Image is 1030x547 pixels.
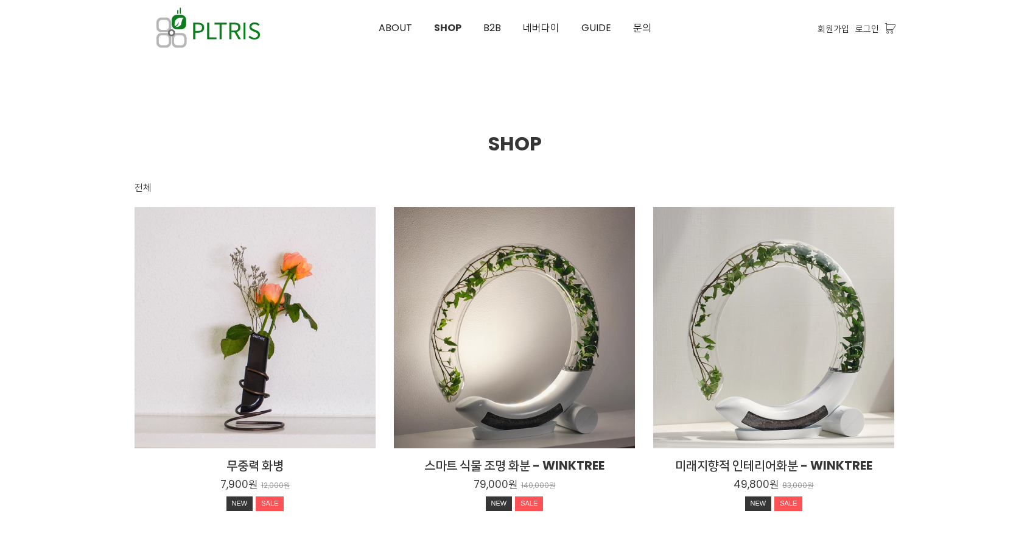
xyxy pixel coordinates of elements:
a: B2B [472,1,512,55]
a: 회원가입 [818,22,849,35]
p: 49,800원 [734,478,779,491]
div: NEW [486,496,513,511]
span: SHOP [434,21,461,35]
div: SALE [515,496,543,511]
a: SHOP [423,1,472,55]
a: ABOUT [368,1,423,55]
div: SALE [774,496,802,511]
span: 문의 [633,21,651,35]
span: B2B [483,21,501,35]
a: 무중력 화병 7,900원 12,000원 NEWSALE [135,457,376,514]
div: NEW [745,496,772,511]
p: 83,000원 [782,481,814,490]
a: 네버다이 [512,1,570,55]
span: GUIDE [581,21,611,35]
span: 네버다이 [523,21,559,35]
div: 전체 [135,180,152,195]
h2: 스마트 식물 조명 화분 - WINKTREE [394,457,635,474]
a: 스마트 식물 조명 화분 - WINKTREE 79,000원 140,000원 NEWSALE [394,457,635,514]
p: 12,000원 [261,481,290,490]
h2: 미래지향적 인테리어화분 - WINKTREE [653,457,894,474]
span: ABOUT [379,21,412,35]
div: SALE [256,496,284,511]
a: 로그인 [855,22,879,35]
a: 문의 [622,1,662,55]
h2: 무중력 화병 [135,457,376,474]
a: GUIDE [570,1,622,55]
a: 미래지향적 인테리어화분 - WINKTREE 49,800원 83,000원 NEWSALE [653,457,894,514]
p: 7,900원 [220,478,257,491]
span: SHOP [488,130,542,157]
p: 79,000원 [474,478,517,491]
div: NEW [226,496,253,511]
p: 140,000원 [521,481,556,490]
